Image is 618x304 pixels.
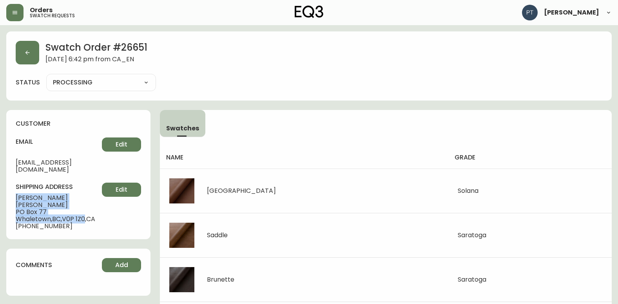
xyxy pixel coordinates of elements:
[207,187,275,194] div: [GEOGRAPHIC_DATA]
[169,178,194,203] img: cc025194-1fe8-4961-aff5-2b0f2cd7293d.jpg-thumb.jpg
[207,232,228,239] div: Saddle
[116,140,127,149] span: Edit
[16,183,102,191] h4: shipping address
[16,78,40,87] label: status
[16,216,102,223] span: Whaletown , BC , V0P 1Z0 , CA
[30,13,75,18] h5: swatch requests
[522,5,538,20] img: 986dcd8e1aab7847125929f325458823
[45,56,147,64] span: [DATE] 6:42 pm from CA_EN
[166,153,442,162] h4: name
[16,194,102,209] span: [PERSON_NAME] [PERSON_NAME]
[16,159,102,173] span: [EMAIL_ADDRESS][DOMAIN_NAME]
[115,261,128,269] span: Add
[207,276,234,283] div: Brunette
[102,137,141,152] button: Edit
[295,5,324,18] img: logo
[455,153,605,162] h4: grade
[16,223,102,230] span: [PHONE_NUMBER]
[458,231,486,240] span: Saratoga
[30,7,53,13] span: Orders
[102,258,141,272] button: Add
[169,267,194,292] img: d43902b8-4c73-455b-870a-869db60b9ae4.jpg-thumb.jpg
[45,41,147,56] h2: Swatch Order # 26651
[102,183,141,197] button: Edit
[169,223,194,248] img: d18b369c-b920-49d9-ad5f-7876c2c6150a.jpg-thumb.jpg
[16,137,102,146] h4: email
[458,275,486,284] span: Saratoga
[544,9,599,16] span: [PERSON_NAME]
[116,185,127,194] span: Edit
[16,209,102,216] span: PO Box 77
[166,124,199,132] span: Swatches
[16,119,141,128] h4: customer
[458,186,478,195] span: Solana
[16,261,52,269] h4: comments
